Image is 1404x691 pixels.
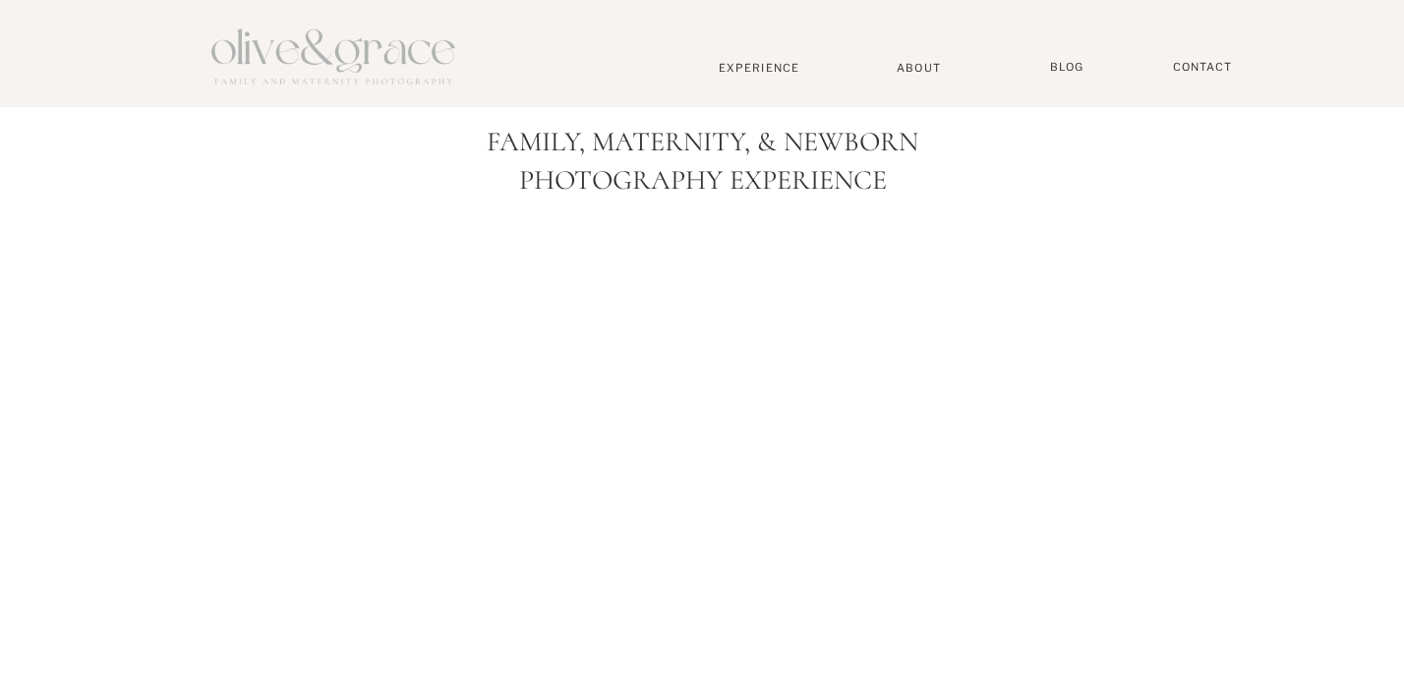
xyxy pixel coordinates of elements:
a: Contact [1163,60,1242,75]
a: BLOG [1042,60,1091,75]
p: Photography Experience [489,164,916,213]
a: Experience [694,61,824,75]
a: About [889,61,949,74]
h1: Family, Maternity, & Newborn [256,126,1149,159]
